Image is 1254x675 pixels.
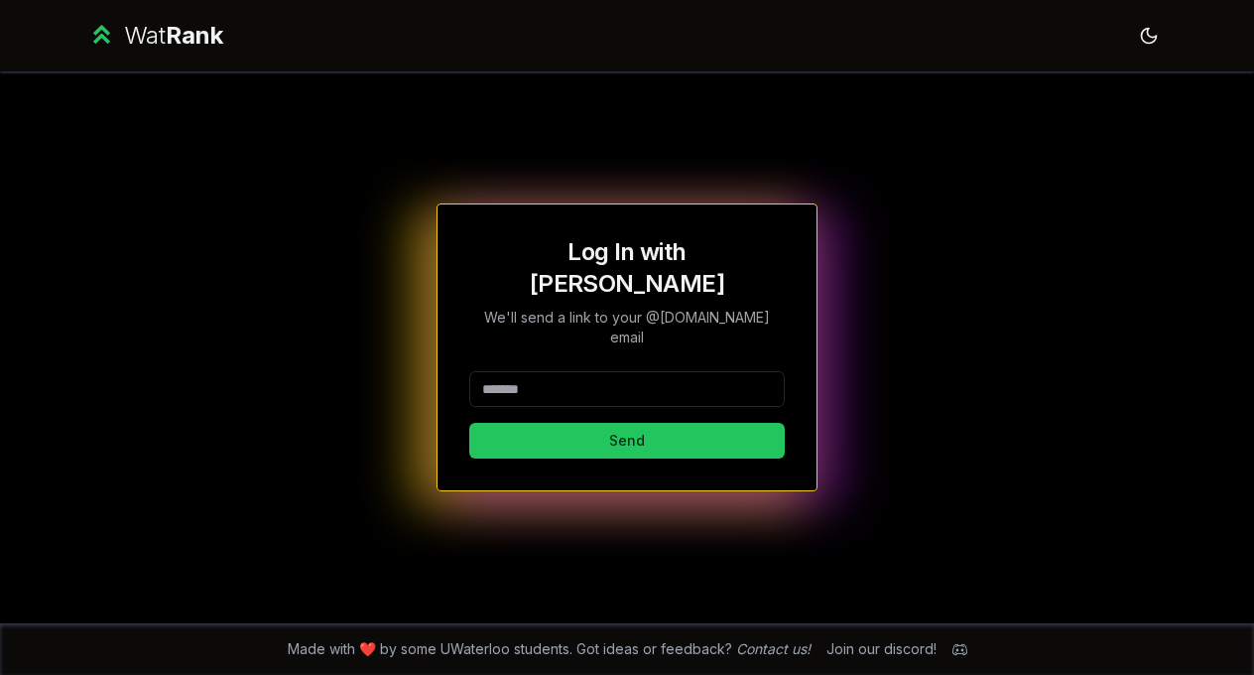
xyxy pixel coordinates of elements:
[469,423,785,459] button: Send
[87,20,223,52] a: WatRank
[124,20,223,52] div: Wat
[469,308,785,347] p: We'll send a link to your @[DOMAIN_NAME] email
[166,21,223,50] span: Rank
[826,639,937,659] div: Join our discord!
[736,640,811,657] a: Contact us!
[469,236,785,300] h1: Log In with [PERSON_NAME]
[288,639,811,659] span: Made with ❤️ by some UWaterloo students. Got ideas or feedback?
